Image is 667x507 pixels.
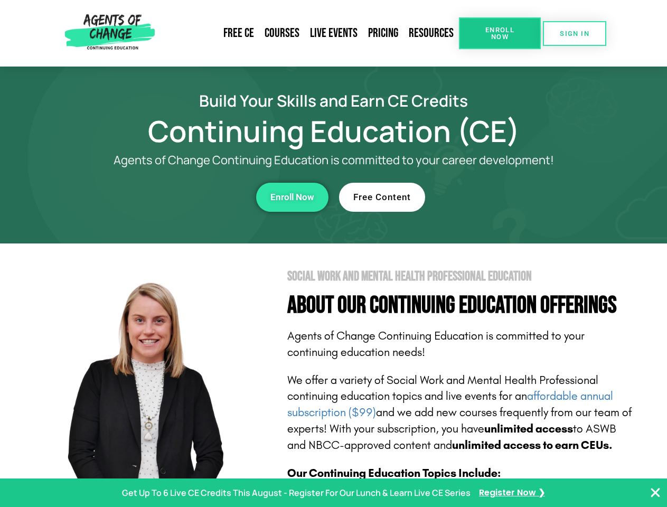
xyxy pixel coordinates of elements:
[259,21,305,45] a: Courses
[452,438,613,452] b: unlimited access to earn CEUs.
[122,485,471,501] p: Get Up To 6 Live CE Credits This August - Register For Our Lunch & Learn Live CE Series
[479,485,545,501] a: Register Now ❯
[305,21,363,45] a: Live Events
[287,329,585,359] span: Agents of Change Continuing Education is committed to your continuing education needs!
[75,154,593,167] p: Agents of Change Continuing Education is committed to your career development!
[459,17,541,49] a: Enroll Now
[256,183,328,212] a: Enroll Now
[218,21,259,45] a: Free CE
[33,93,635,108] h2: Build Your Skills and Earn CE Credits
[649,486,662,499] button: Close Banner
[476,26,524,40] span: Enroll Now
[287,466,501,480] b: Our Continuing Education Topics Include:
[33,119,635,143] h1: Continuing Education (CE)
[363,21,403,45] a: Pricing
[403,21,459,45] a: Resources
[270,193,314,202] span: Enroll Now
[159,21,459,45] nav: Menu
[287,294,635,317] h4: About Our Continuing Education Offerings
[287,270,635,283] h2: Social Work and Mental Health Professional Education
[543,21,606,46] a: SIGN IN
[560,30,589,37] span: SIGN IN
[287,372,635,454] p: We offer a variety of Social Work and Mental Health Professional continuing education topics and ...
[484,422,573,436] b: unlimited access
[339,183,425,212] a: Free Content
[353,193,411,202] span: Free Content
